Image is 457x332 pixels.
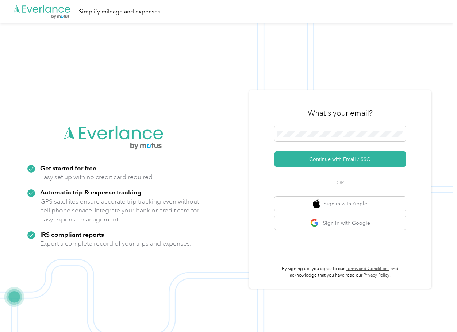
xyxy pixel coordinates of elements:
[310,219,319,228] img: google logo
[40,173,153,182] p: Easy set up with no credit card required
[308,108,373,118] h3: What's your email?
[40,231,104,238] strong: IRS compliant reports
[274,197,406,211] button: apple logoSign in with Apple
[40,197,200,224] p: GPS satellites ensure accurate trip tracking even without cell phone service. Integrate your bank...
[416,291,457,332] iframe: Everlance-gr Chat Button Frame
[79,7,160,16] div: Simplify mileage and expenses
[364,273,389,278] a: Privacy Policy
[40,239,191,248] p: Export a complete record of your trips and expenses.
[274,216,406,230] button: google logoSign in with Google
[274,151,406,167] button: Continue with Email / SSO
[327,179,353,186] span: OR
[40,164,96,172] strong: Get started for free
[346,266,389,271] a: Terms and Conditions
[313,199,320,208] img: apple logo
[274,266,406,278] p: By signing up, you agree to our and acknowledge that you have read our .
[40,188,141,196] strong: Automatic trip & expense tracking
